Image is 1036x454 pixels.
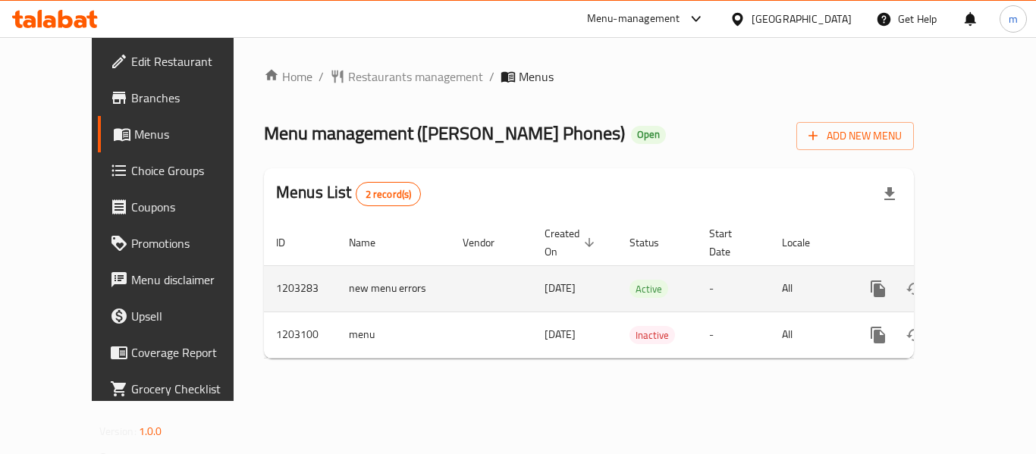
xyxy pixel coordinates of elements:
td: - [697,265,770,312]
span: [DATE] [545,324,576,344]
span: ID [276,233,305,252]
td: - [697,312,770,358]
div: Open [631,126,666,144]
span: Status [629,233,679,252]
td: 1203283 [264,265,337,312]
span: Promotions [131,234,253,252]
button: more [860,271,896,307]
div: [GEOGRAPHIC_DATA] [752,11,852,27]
div: Export file [871,176,908,212]
span: Menu management ( [PERSON_NAME] Phones ) [264,116,625,150]
a: Choice Groups [98,152,265,189]
span: Restaurants management [348,67,483,86]
a: Promotions [98,225,265,261]
a: Home [264,67,312,86]
span: Created On [545,224,599,261]
nav: breadcrumb [264,67,914,86]
td: menu [337,312,451,358]
div: Active [629,280,668,298]
span: m [1009,11,1018,27]
span: Choice Groups [131,161,253,180]
button: more [860,317,896,353]
span: Coverage Report [131,343,253,362]
span: 1.0.0 [139,421,162,441]
a: Restaurants management [330,67,483,86]
span: Open [631,128,666,141]
td: All [770,265,848,312]
span: Menus [519,67,554,86]
span: [DATE] [545,278,576,298]
a: Grocery Checklist [98,371,265,407]
a: Menu disclaimer [98,261,265,298]
button: Change Status [896,317,933,353]
th: Actions [848,220,1018,266]
button: Add New Menu [796,122,914,150]
li: / [489,67,494,86]
div: Inactive [629,326,675,344]
span: Menu disclaimer [131,271,253,289]
span: Menus [134,125,253,143]
span: Version: [99,421,137,441]
span: Branches [131,89,253,107]
table: enhanced table [264,220,1018,359]
a: Menus [98,116,265,152]
a: Coupons [98,189,265,225]
span: Start Date [709,224,752,261]
span: Inactive [629,327,675,344]
a: Coverage Report [98,334,265,371]
span: Upsell [131,307,253,325]
li: / [319,67,324,86]
span: Active [629,280,668,298]
td: 1203100 [264,312,337,358]
td: new menu errors [337,265,451,312]
h2: Menus List [276,181,421,206]
a: Upsell [98,298,265,334]
span: Edit Restaurant [131,52,253,70]
span: Coupons [131,198,253,216]
div: Menu-management [587,10,680,28]
div: Total records count [356,182,422,206]
a: Edit Restaurant [98,43,265,80]
span: Add New Menu [808,127,902,146]
a: Branches [98,80,265,116]
span: Grocery Checklist [131,380,253,398]
span: 2 record(s) [356,187,421,202]
span: Name [349,233,395,252]
td: All [770,312,848,358]
span: Locale [782,233,830,252]
span: Vendor [463,233,514,252]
